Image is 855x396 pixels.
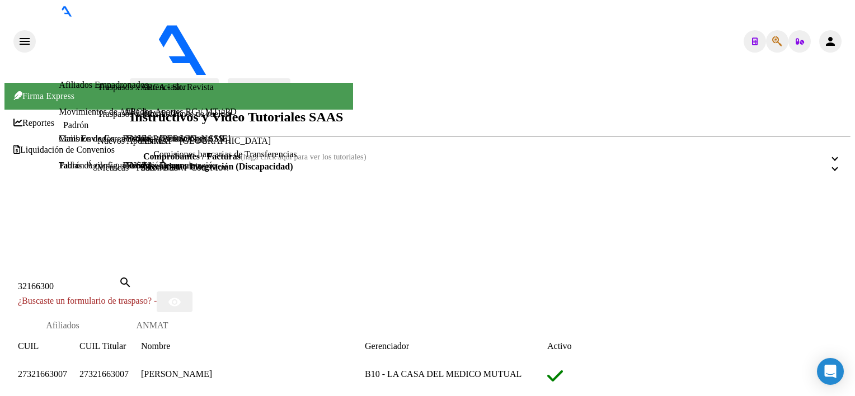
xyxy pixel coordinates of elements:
span: Sistema [13,172,50,182]
div: ANMAT [137,320,168,331]
datatable-header-cell: CUIL [18,339,79,353]
div: Afiliados [46,320,79,331]
span: Reportes [13,118,54,128]
span: Nombre [141,341,170,351]
datatable-header-cell: CUIL Titular [79,339,141,353]
a: Facturas - Listado/Carga [123,134,211,143]
datatable-header-cell: Nombre [141,339,365,353]
span: B10 - LA CASA DEL MEDICO MUTUAL [365,369,522,379]
mat-icon: person [824,35,837,48]
a: Facturas - Documentación [123,161,217,170]
a: Afiliados Empadronados [59,80,148,89]
h2: Instructivos y Video Tutoriales SAAS [130,110,851,125]
datatable-header-cell: Activo [547,339,718,353]
a: Movimientos de Afiliados [59,107,152,116]
span: CUIL [18,341,39,351]
datatable-header-cell: Gerenciador [365,339,547,353]
mat-icon: remove_red_eye [168,295,181,309]
span: ¿Buscaste un formulario de traspaso? - [18,296,157,305]
span: Activo [547,341,572,351]
a: Cambios de Gerenciador [59,134,148,143]
span: CUIL Titular [79,341,126,351]
div: [PERSON_NAME] [141,367,365,381]
span: - [PERSON_NAME] [301,68,379,78]
a: Padrón Ágil [59,161,102,170]
div: Open Intercom Messenger [817,358,844,385]
span: 27321663007 [18,369,67,379]
img: Logo SAAS [36,17,301,76]
span: Liquidación de Convenios [13,145,115,155]
span: Gerenciador [365,341,409,351]
mat-icon: search [119,276,132,289]
span: 27321663007 [79,369,129,379]
a: ARCA - Sit. Revista [140,82,214,92]
a: ARCA - Topes de sueldo [140,109,229,119]
mat-icon: menu [18,35,31,48]
span: Firma Express [13,91,74,101]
